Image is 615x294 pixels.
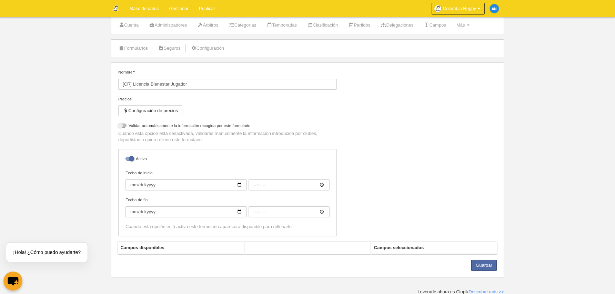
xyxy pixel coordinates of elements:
div: Cuando esta opción está activa este formulario aparecerá disponible para rellenarlo [125,224,330,230]
label: Nombre [118,69,337,90]
span: Colombia Rugby [443,5,476,12]
a: Categorías [225,20,260,30]
p: Cuando esta opción está desactivada, validarás manualmente la información introducida por clubes,... [118,130,337,143]
a: Formularios [115,43,152,53]
a: Delegaciones [377,20,417,30]
button: Configuración de precios [118,105,182,116]
div: Precios [118,96,337,102]
a: Configuración [187,43,228,53]
a: Seguros [154,43,184,53]
label: Fecha de inicio [125,170,330,190]
a: Colombia Rugby [432,3,485,14]
span: Más [456,22,465,28]
a: Más [453,20,473,30]
a: Árbitros [193,20,222,30]
a: Partidos [344,20,374,30]
a: Cuenta [115,20,142,30]
th: Campos seleccionados [371,242,497,254]
img: c2l6ZT0zMHgzMCZmcz05JnRleHQ9QU4mYmc9MWU4OGU1.png [490,4,499,13]
label: Activo [125,156,330,164]
div: ¡Hola! ¿Cómo puedo ayudarte? [6,243,88,262]
button: chat-button [3,272,22,291]
input: Fecha de inicio [249,179,330,190]
button: Guardar [471,260,497,271]
img: Oanpu9v8aySI.30x30.jpg [434,5,441,12]
a: Administradores [145,20,191,30]
i: Obligatorio [133,70,135,72]
label: Validar automáticamente la información recogida por este formulario [118,122,337,130]
input: Fecha de fin [249,206,330,217]
input: Nombre [118,79,337,90]
a: Clasificación [303,20,342,30]
a: Temporadas [263,20,301,30]
th: Campos disponibles [118,242,244,254]
label: Fecha de fin [125,197,330,217]
img: Colombia Rugby [111,4,120,12]
a: Campos [420,20,450,30]
input: Fecha de fin [125,206,247,217]
input: Fecha de inicio [125,179,247,190]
